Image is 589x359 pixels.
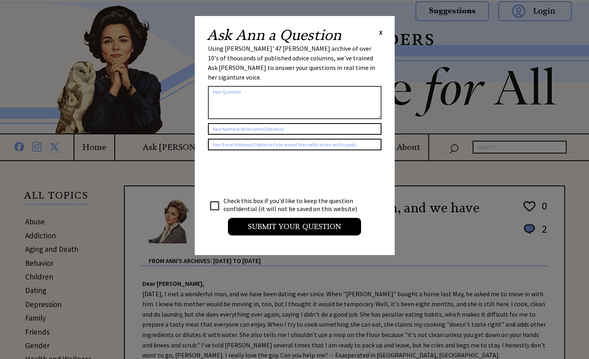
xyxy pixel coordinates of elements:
iframe: reCAPTCHA [208,158,329,189]
div: Using [PERSON_NAME]' 47 [PERSON_NAME] archive of over 10's of thousands of published advice colum... [208,44,381,82]
input: Your Email Address (Optional if you would like notifications on this post) [208,139,381,150]
input: Submit your Question [228,218,361,235]
input: Your Name or Nickname (Optional) [208,123,381,135]
h2: Ask Ann a Question [207,28,341,42]
span: X [379,28,383,36]
td: Check this box if you'd like to keep the question confidential (it will not be saved on this webs... [223,196,365,213]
